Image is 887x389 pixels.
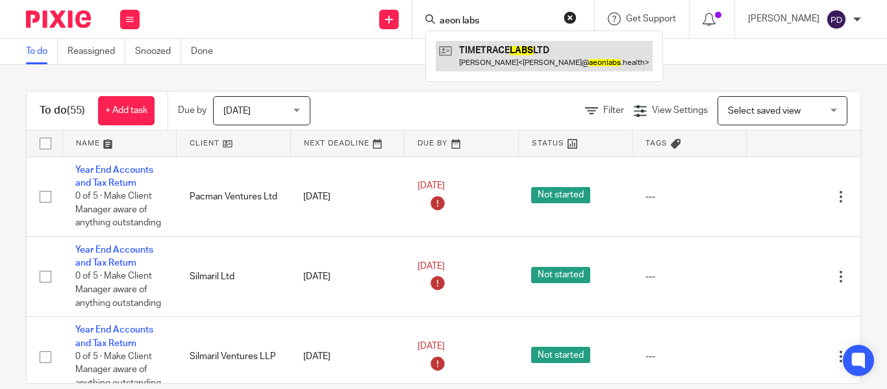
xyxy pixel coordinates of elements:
[564,11,577,24] button: Clear
[75,166,153,188] a: Year End Accounts and Tax Return
[418,342,445,351] span: [DATE]
[728,107,801,116] span: Select saved view
[75,272,161,308] span: 0 of 5 · Make Client Manager aware of anything outstanding
[603,106,624,115] span: Filter
[26,39,58,64] a: To do
[178,104,206,117] p: Due by
[191,39,223,64] a: Done
[67,105,85,116] span: (55)
[290,236,405,316] td: [DATE]
[223,107,251,116] span: [DATE]
[98,96,155,125] a: + Add task
[645,190,734,203] div: ---
[652,106,708,115] span: View Settings
[75,352,161,388] span: 0 of 5 · Make Client Manager aware of anything outstanding
[626,14,676,23] span: Get Support
[418,182,445,191] span: [DATE]
[645,140,668,147] span: Tags
[75,325,153,347] a: Year End Accounts and Tax Return
[75,245,153,268] a: Year End Accounts and Tax Return
[68,39,125,64] a: Reassigned
[177,157,291,236] td: Pacman Ventures Ltd
[438,16,555,27] input: Search
[26,10,91,28] img: Pixie
[645,350,734,363] div: ---
[75,192,161,227] span: 0 of 5 · Make Client Manager aware of anything outstanding
[645,270,734,283] div: ---
[177,236,291,316] td: Silmaril Ltd
[531,267,590,283] span: Not started
[290,157,405,236] td: [DATE]
[826,9,847,30] img: svg%3E
[531,187,590,203] span: Not started
[418,262,445,271] span: [DATE]
[748,12,819,25] p: [PERSON_NAME]
[40,104,85,118] h1: To do
[531,347,590,363] span: Not started
[135,39,181,64] a: Snoozed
